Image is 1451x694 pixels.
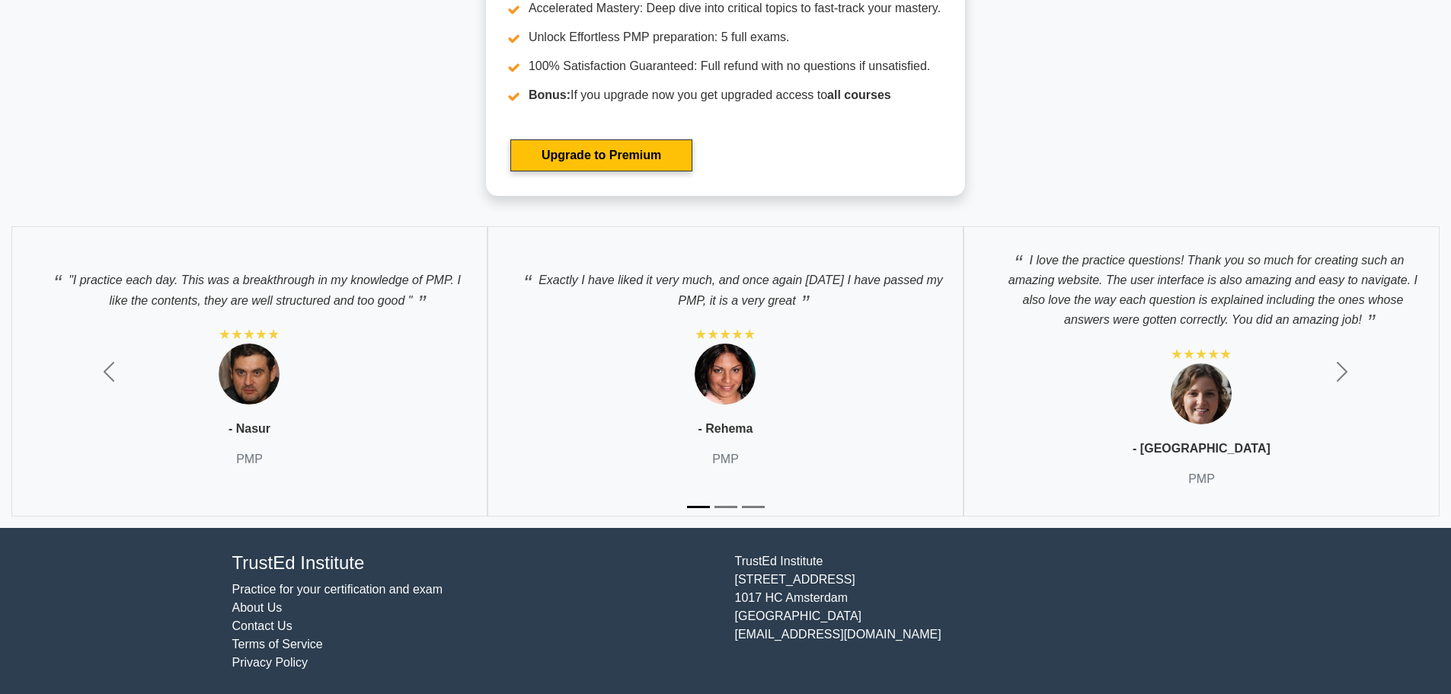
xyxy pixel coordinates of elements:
a: About Us [232,601,283,614]
p: - Nasur [229,420,270,438]
p: PMP [712,450,739,469]
p: - Rehema [698,420,753,438]
div: ★★★★★ [219,325,280,344]
div: TrustEd Institute [STREET_ADDRESS] 1017 HC Amsterdam [GEOGRAPHIC_DATA] [EMAIL_ADDRESS][DOMAIN_NAME] [726,552,1229,672]
a: Contact Us [232,619,292,632]
a: Practice for your certification and exam [232,583,443,596]
p: "I practice each day. This was a breakthrough in my knowledge of PMP. I like the contents, they a... [27,262,471,310]
button: Slide 3 [742,498,765,516]
h4: TrustEd Institute [232,552,717,574]
p: Exactly I have liked it very much, and once again [DATE] I have passed my PMP, it is a very great [503,262,948,310]
a: Terms of Service [232,638,323,651]
a: Upgrade to Premium [510,139,692,171]
p: I love the practice questions! Thank you so much for creating such an amazing website. The user i... [980,242,1424,329]
p: - [GEOGRAPHIC_DATA] [1133,440,1270,458]
p: PMP [1188,470,1215,488]
div: ★★★★★ [695,325,756,344]
a: Privacy Policy [232,656,308,669]
img: Testimonial 1 [219,344,280,405]
img: Testimonial 3 [1171,363,1232,424]
img: Testimonial 2 [695,344,756,405]
button: Slide 2 [714,498,737,516]
p: PMP [236,450,263,469]
div: ★★★★★ [1171,345,1232,363]
button: Slide 1 [687,498,710,516]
